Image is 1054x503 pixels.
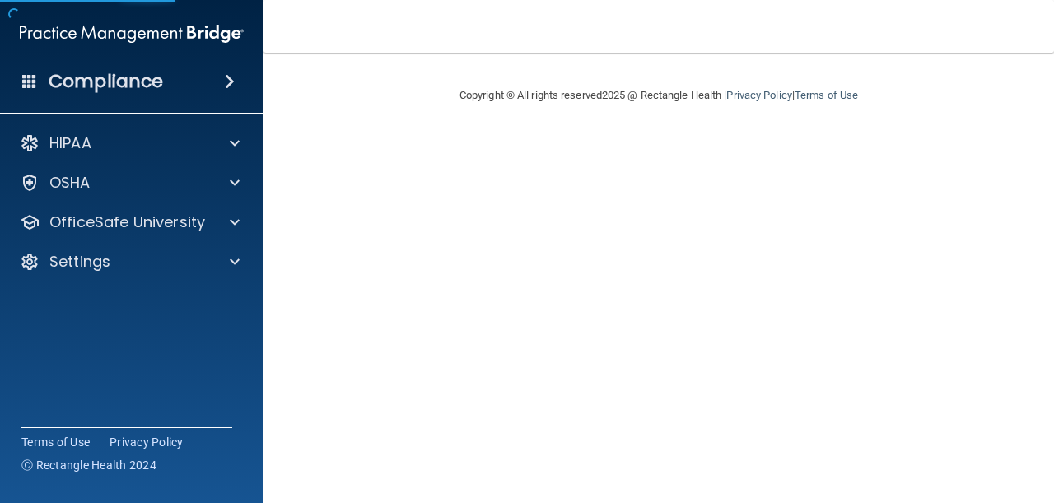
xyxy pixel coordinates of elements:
[795,89,858,101] a: Terms of Use
[110,434,184,450] a: Privacy Policy
[49,70,163,93] h4: Compliance
[20,252,240,272] a: Settings
[49,173,91,193] p: OSHA
[20,173,240,193] a: OSHA
[21,434,90,450] a: Terms of Use
[20,133,240,153] a: HIPAA
[20,17,244,50] img: PMB logo
[49,252,110,272] p: Settings
[358,69,959,122] div: Copyright © All rights reserved 2025 @ Rectangle Health | |
[726,89,791,101] a: Privacy Policy
[49,133,91,153] p: HIPAA
[20,212,240,232] a: OfficeSafe University
[49,212,205,232] p: OfficeSafe University
[21,457,156,473] span: Ⓒ Rectangle Health 2024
